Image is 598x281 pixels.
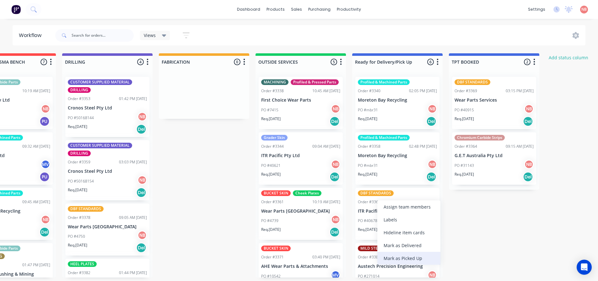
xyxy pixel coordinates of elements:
div: Del [426,172,436,182]
div: Order #3378 [68,215,90,220]
div: NB [41,215,50,224]
div: Order #3359 [68,159,90,165]
div: CUSTOMER SUPPLIED MATERIAL [68,79,132,85]
div: Order #3364 [455,144,477,149]
div: 09:04 AM [DATE] [312,144,340,149]
div: Del [136,243,146,253]
p: PO #40678 [358,218,377,224]
span: Views [144,32,156,39]
div: Del [330,172,340,182]
p: Req. [DATE] [68,242,87,248]
div: Order #3384 [358,254,380,260]
p: Cronos Steel Pty Ltd [68,105,147,111]
div: MACHINING [261,79,288,85]
p: PO #50168144 [68,115,94,121]
p: PO #271014 [358,273,380,279]
div: NB [524,160,534,169]
div: 03:15 PM [DATE] [506,88,534,94]
div: MILD STEEL PLATES [358,246,399,251]
div: Mark as Delivered [377,239,440,252]
div: productivity [334,5,364,14]
div: BUCKET SKIN [261,246,291,251]
div: 01:47 PM [DATE] [22,262,50,268]
div: NB [331,104,340,114]
p: PO #mbr31 [358,107,378,113]
div: 10:19 AM [DATE] [312,199,340,205]
div: 01:44 PM [DATE] [119,270,147,276]
div: 03:40 PM [DATE] [312,254,340,260]
div: Profiled & Machined Parts [358,135,410,140]
div: BUCKET SKINCheek PlatesOrder #336110:19 AM [DATE]Wear Parts [GEOGRAPHIC_DATA]PO #4739NBReq.[DATE]Del [259,188,343,240]
p: G.E.T Australia Pty Ltd [455,153,534,158]
div: Chromium Carbide Strips [455,135,505,140]
div: HEEL PLATES [68,261,97,267]
div: Order #3367 [358,199,380,205]
p: Moreton Bay Recycling [358,98,437,103]
p: Cronos Steel Pty Ltd [68,169,147,174]
div: 03:03 PM [DATE] [119,159,147,165]
div: 01:42 PM [DATE] [119,96,147,102]
p: PO #40621 [261,163,281,168]
div: Del [523,172,533,182]
p: Wear Parts [GEOGRAPHIC_DATA] [68,224,147,230]
div: NB [428,104,437,114]
div: Mark as Picked Up [377,252,440,265]
p: Req. [DATE] [358,172,377,177]
div: Labels [377,213,440,226]
div: Workflow [19,32,45,39]
div: 09:45 AM [DATE] [22,199,50,205]
div: Del [523,116,533,126]
div: 01:20 PM [DATE] [409,199,437,205]
p: PO #31143 [455,163,474,168]
div: NB [137,112,147,121]
div: Order #3353 [68,96,90,102]
img: Factory [11,5,21,14]
div: Order #3358 [358,144,380,149]
div: NB [428,160,437,169]
div: NB [524,104,534,114]
div: Del [330,227,340,237]
div: Del [136,188,146,198]
div: DRILLING [68,151,91,156]
p: Req. [DATE] [455,172,474,177]
p: Wear Parts Services [455,98,534,103]
div: DBF STANDARDS [455,79,490,85]
div: CUSTOMER SUPPLIED MATERIALDRILLINGOrder #335301:42 PM [DATE]Cronos Steel Pty LtdPO #50168144NBReq... [65,77,149,137]
div: NB [137,175,147,185]
p: PO #10542 [261,273,281,279]
div: NB [428,270,437,280]
p: Req. [DATE] [358,116,377,122]
input: Search for orders... [72,29,134,42]
div: Order #3361 [261,199,284,205]
div: Profiled & Machined PartsOrder #335802:48 PM [DATE]Moreton Bay RecyclingPO #mbr31NBReq.[DATE]Del [355,132,439,185]
div: MV [41,160,50,169]
div: MACHININGProfiled & Pressed PartsOrder #333810:45 AM [DATE]First Choice Wear PartsPO #7415NBReq.[... [259,77,343,129]
div: Order #3371 [261,254,284,260]
p: ITR Pacific Pty Ltd [261,153,340,158]
div: DBF STANDARDS [68,206,104,212]
span: NB [581,7,587,12]
div: Del [40,227,50,237]
p: Req. [DATE] [261,116,281,122]
div: PU [40,116,50,126]
div: Profiled & Pressed Parts [291,79,339,85]
div: sales [288,5,305,14]
div: Order #3340 [358,88,380,94]
div: 09:05 AM [DATE] [119,215,147,220]
div: NB [331,160,340,169]
div: Open Intercom Messenger [577,260,592,275]
div: 09:15 AM [DATE] [506,144,534,149]
p: PO #40915 [455,107,474,113]
div: purchasing [305,5,334,14]
div: Assign team members [377,200,440,213]
div: DRILLING [68,87,91,93]
p: Req. [DATE] [455,116,474,122]
div: 09:32 AM [DATE] [22,144,50,149]
div: Grader Skin [261,135,288,140]
div: 10:45 AM [DATE] [312,88,340,94]
p: Req. [DATE] [68,124,87,130]
p: Req. [DATE] [261,172,281,177]
div: Del [330,116,340,126]
div: Chromium Carbide StripsOrder #336409:15 AM [DATE]G.E.T Australia Pty LtdPO #31143NBReq.[DATE]Del [452,132,536,185]
p: First Choice Wear Parts [261,98,340,103]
